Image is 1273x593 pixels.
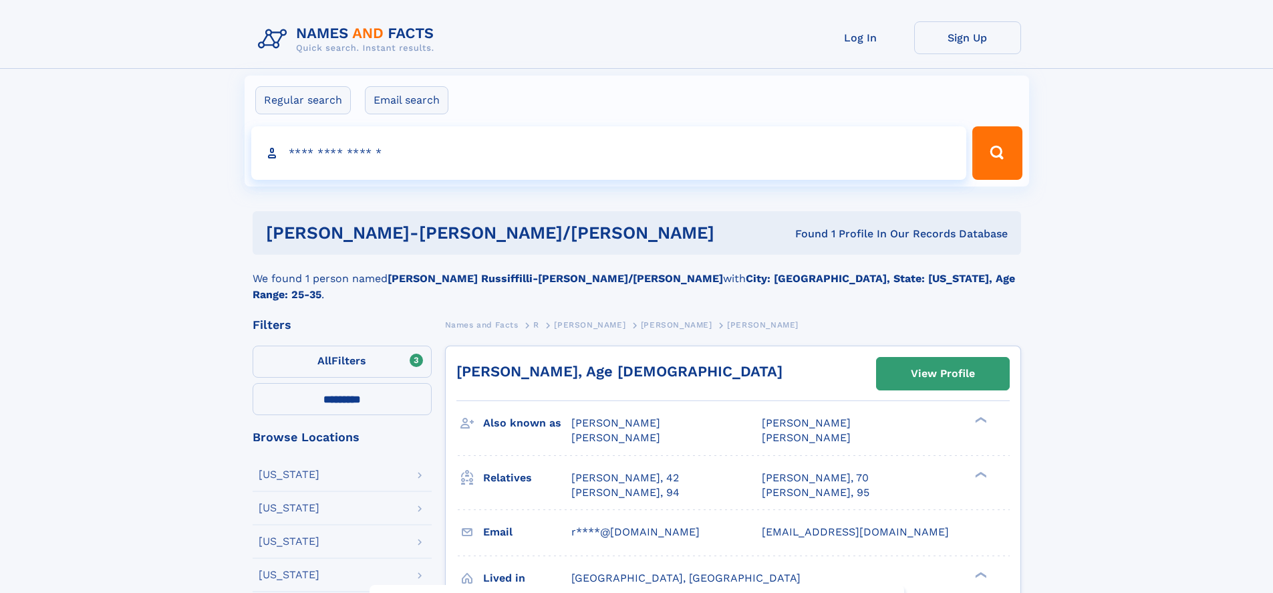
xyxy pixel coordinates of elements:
input: search input [251,126,967,180]
div: [US_STATE] [259,469,319,480]
a: [PERSON_NAME], 95 [762,485,869,500]
span: [PERSON_NAME] [554,320,625,330]
b: [PERSON_NAME] Russiffilli-[PERSON_NAME]/[PERSON_NAME] [388,272,723,285]
div: Browse Locations [253,431,432,443]
h3: Also known as [483,412,571,435]
span: [PERSON_NAME] [727,320,799,330]
span: [PERSON_NAME] [641,320,712,330]
span: [PERSON_NAME] [571,417,660,429]
span: [EMAIL_ADDRESS][DOMAIN_NAME] [762,525,949,538]
a: View Profile [877,358,1009,390]
span: All [317,354,331,367]
div: [US_STATE] [259,503,319,513]
a: [PERSON_NAME], 42 [571,471,679,485]
h3: Email [483,521,571,544]
div: ❯ [972,470,988,479]
h3: Relatives [483,467,571,489]
div: Filters [253,319,432,331]
a: [PERSON_NAME] [554,316,625,333]
a: [PERSON_NAME] [641,316,712,333]
a: Sign Up [914,21,1021,54]
span: [PERSON_NAME] [762,417,851,429]
h3: Lived in [483,567,571,590]
div: We found 1 person named with . [253,255,1021,303]
div: ❯ [972,416,988,425]
button: Search Button [972,126,1022,180]
a: R [533,316,539,333]
span: [PERSON_NAME] [762,431,851,444]
span: [PERSON_NAME] [571,431,660,444]
img: Logo Names and Facts [253,21,445,57]
div: Found 1 Profile In Our Records Database [754,227,1008,241]
a: Names and Facts [445,316,519,333]
label: Regular search [255,86,351,114]
b: City: [GEOGRAPHIC_DATA], State: [US_STATE], Age Range: 25-35 [253,272,1015,301]
span: [GEOGRAPHIC_DATA], [GEOGRAPHIC_DATA] [571,572,801,584]
label: Filters [253,346,432,378]
label: Email search [365,86,448,114]
a: Log In [807,21,914,54]
h1: [PERSON_NAME]-[PERSON_NAME]/[PERSON_NAME] [266,225,755,241]
a: [PERSON_NAME], 94 [571,485,680,500]
div: [US_STATE] [259,536,319,547]
div: [US_STATE] [259,570,319,580]
a: [PERSON_NAME], Age [DEMOGRAPHIC_DATA] [456,363,783,380]
span: R [533,320,539,330]
div: ❯ [972,570,988,579]
div: View Profile [911,358,975,389]
a: [PERSON_NAME], 70 [762,471,869,485]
